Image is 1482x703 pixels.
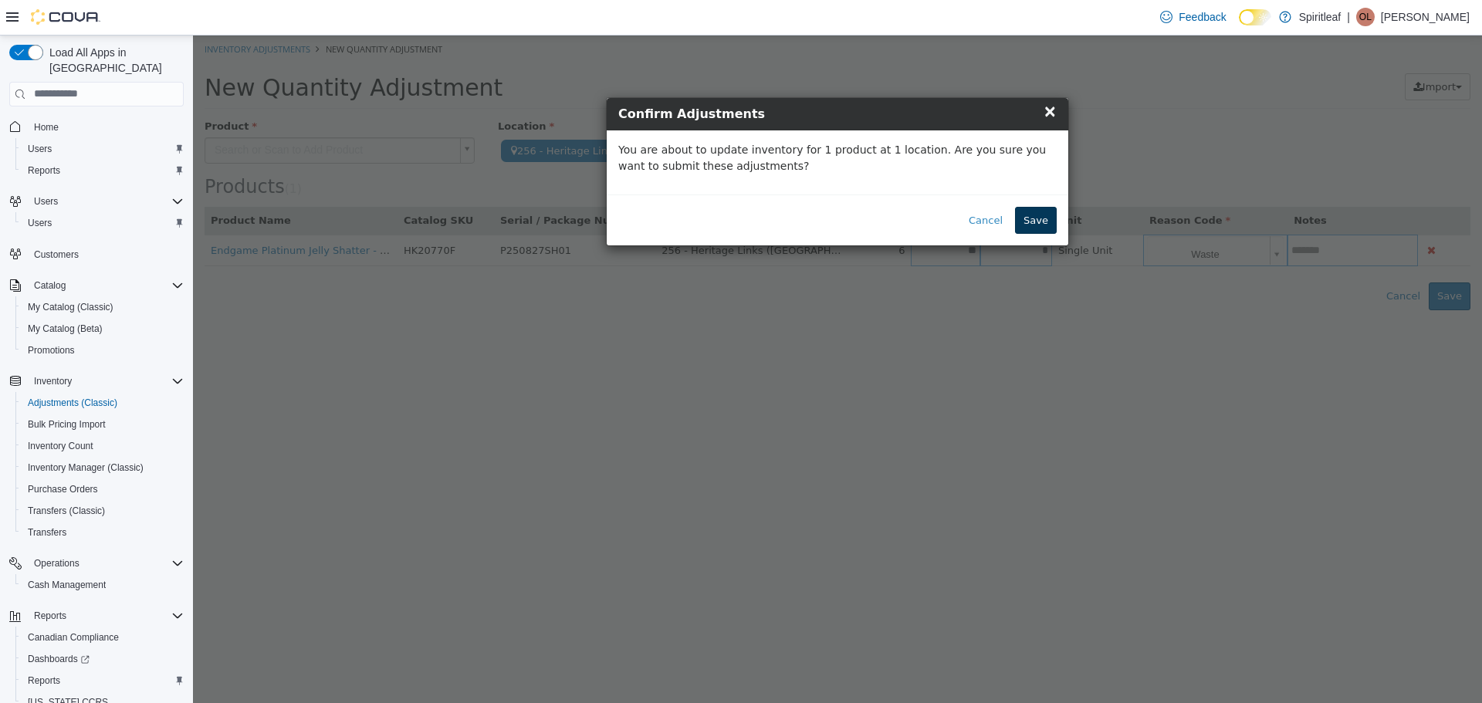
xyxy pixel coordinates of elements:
span: My Catalog (Beta) [28,323,103,335]
span: Adjustments (Classic) [28,397,117,409]
span: Inventory [34,375,72,387]
a: Reports [22,161,66,180]
a: Purchase Orders [22,480,104,499]
span: Users [22,140,184,158]
span: Inventory Count [28,440,93,452]
span: OL [1359,8,1372,26]
button: Transfers (Classic) [15,500,190,522]
button: Catalog [28,276,72,295]
span: Operations [28,554,184,573]
button: Customers [3,243,190,265]
a: Transfers [22,523,73,542]
span: Reports [34,610,66,622]
button: Operations [3,553,190,574]
span: Reports [28,164,60,177]
button: Reports [28,607,73,625]
span: Purchase Orders [22,480,184,499]
p: You are about to update inventory for 1 product at 1 location. Are you sure you want to submit th... [425,106,864,139]
span: Catalog [34,279,66,292]
span: Reports [22,671,184,690]
span: Feedback [1179,9,1226,25]
button: Users [28,192,64,211]
a: Adjustments (Classic) [22,394,123,412]
a: My Catalog (Classic) [22,298,120,316]
button: Adjustments (Classic) [15,392,190,414]
button: Reports [15,160,190,181]
span: Inventory [28,372,184,390]
a: Users [22,214,58,232]
p: Spiritleaf [1299,8,1341,26]
a: Customers [28,245,85,264]
button: Catalog [3,275,190,296]
button: Save [822,171,864,199]
span: Canadian Compliance [28,631,119,644]
button: Users [3,191,190,212]
a: Inventory Manager (Classic) [22,458,150,477]
button: Cash Management [15,574,190,596]
span: Users [28,192,184,211]
a: Bulk Pricing Import [22,415,112,434]
span: × [850,66,864,85]
button: Reports [3,605,190,627]
span: Transfers (Classic) [28,505,105,517]
button: Purchase Orders [15,478,190,500]
span: Customers [28,245,184,264]
span: Dashboards [28,653,90,665]
span: Adjustments (Classic) [22,394,184,412]
a: Transfers (Classic) [22,502,111,520]
div: Olivia L [1356,8,1375,26]
a: Inventory Count [22,437,100,455]
button: My Catalog (Beta) [15,318,190,340]
span: Inventory Manager (Classic) [28,461,144,474]
span: Transfers [28,526,66,539]
button: Inventory [3,370,190,392]
span: Transfers (Classic) [22,502,184,520]
span: Home [34,121,59,134]
button: Promotions [15,340,190,361]
span: Users [34,195,58,208]
span: Catalog [28,276,184,295]
span: Reports [22,161,184,180]
h4: Confirm Adjustments [425,69,864,88]
button: Inventory [28,372,78,390]
span: Customers [34,248,79,261]
span: Promotions [22,341,184,360]
button: Inventory Count [15,435,190,457]
span: Transfers [22,523,184,542]
span: Users [22,214,184,232]
img: Cova [31,9,100,25]
span: Purchase Orders [28,483,98,495]
span: Promotions [28,344,75,357]
a: Cash Management [22,576,112,594]
span: Users [28,217,52,229]
span: Load All Apps in [GEOGRAPHIC_DATA] [43,45,184,76]
a: Dashboards [22,650,96,668]
button: Home [3,116,190,138]
input: Dark Mode [1239,9,1271,25]
a: Dashboards [15,648,190,670]
span: My Catalog (Beta) [22,319,184,338]
a: Canadian Compliance [22,628,125,647]
button: Bulk Pricing Import [15,414,190,435]
span: Home [28,117,184,137]
span: Operations [34,557,80,569]
span: Bulk Pricing Import [22,415,184,434]
span: Users [28,143,52,155]
span: Dashboards [22,650,184,668]
button: Operations [28,554,86,573]
span: Canadian Compliance [22,628,184,647]
span: Cash Management [22,576,184,594]
a: Feedback [1154,2,1232,32]
button: Canadian Compliance [15,627,190,648]
button: Inventory Manager (Classic) [15,457,190,478]
a: Users [22,140,58,158]
p: | [1347,8,1350,26]
button: Users [15,212,190,234]
span: Bulk Pricing Import [28,418,106,431]
a: My Catalog (Beta) [22,319,109,338]
span: Reports [28,607,184,625]
button: Cancel [767,171,818,199]
span: Inventory Manager (Classic) [22,458,184,477]
span: Inventory Count [22,437,184,455]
